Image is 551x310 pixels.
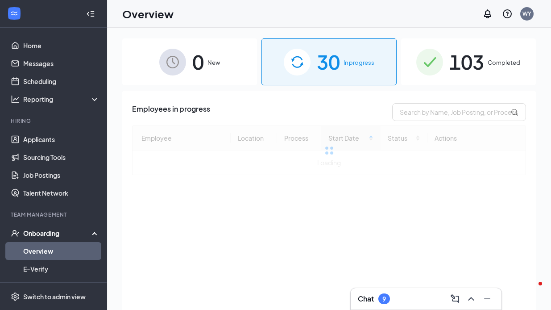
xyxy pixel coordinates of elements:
a: Scheduling [23,72,99,90]
svg: Notifications [482,8,493,19]
span: Employees in progress [132,103,210,121]
span: 0 [192,46,204,77]
h1: Overview [122,6,174,21]
div: Switch to admin view [23,292,86,301]
a: Messages [23,54,99,72]
div: Hiring [11,117,98,125]
svg: Settings [11,292,20,301]
span: 30 [317,46,340,77]
div: WY [522,10,531,17]
div: 9 [382,295,386,303]
svg: Minimize [482,293,493,304]
a: Onboarding Documents [23,278,99,296]
svg: Analysis [11,95,20,104]
a: Home [23,37,99,54]
svg: ComposeMessage [450,293,460,304]
input: Search by Name, Job Posting, or Process [392,103,526,121]
button: ComposeMessage [448,292,462,306]
a: Overview [23,242,99,260]
div: Onboarding [23,229,92,238]
span: New [207,58,220,67]
button: ChevronUp [464,292,478,306]
a: E-Verify [23,260,99,278]
svg: Collapse [86,9,95,18]
span: 103 [449,46,484,77]
div: Team Management [11,211,98,218]
span: In progress [344,58,374,67]
a: Talent Network [23,184,99,202]
svg: WorkstreamLogo [10,9,19,18]
svg: UserCheck [11,229,20,238]
a: Sourcing Tools [23,148,99,166]
span: Completed [488,58,520,67]
a: Applicants [23,130,99,148]
iframe: Intercom live chat [521,280,542,301]
button: Minimize [480,292,494,306]
h3: Chat [358,294,374,304]
svg: ChevronUp [466,293,476,304]
a: Job Postings [23,166,99,184]
div: Reporting [23,95,100,104]
svg: QuestionInfo [502,8,513,19]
